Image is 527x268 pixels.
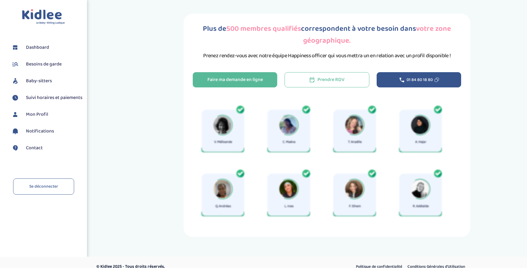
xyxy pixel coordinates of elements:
img: notification.svg [11,127,20,136]
img: logo.svg [22,9,65,25]
a: Mon Profil [11,110,82,119]
div: Prendre RDV [310,76,345,83]
a: Se déconnecter [13,178,74,195]
span: votre zone géographique. [303,23,451,47]
span: Mon Profil [26,111,48,118]
span: Contact [26,144,43,152]
span: 500 membres qualifiés [226,23,301,35]
a: Baby-sitters [11,76,82,86]
span: Suivi horaires et paiements [26,94,82,101]
img: suivihoraire.svg [11,93,20,102]
button: Prendre RDV [285,72,369,87]
p: Prenez rendez-vous avec notre équipe Happiness officer qui vous mettra un en relation avec un pro... [203,51,451,60]
a: Suivi horaires et paiements [11,93,82,102]
span: Besoins de garde [26,61,62,68]
span: Dashboard [26,44,49,51]
img: dashboard.svg [11,43,20,52]
img: contact.svg [11,143,20,153]
span: 01 84 80 18 80 [407,77,433,83]
img: besoin.svg [11,60,20,69]
a: Notifications [11,127,82,136]
a: Contact [11,143,82,153]
span: Notifications [26,128,54,135]
div: Faire ma demande en ligne [207,76,263,83]
a: Dashboard [11,43,82,52]
a: Besoins de garde [11,60,82,69]
img: kidlee_welcome_white_desktop.PNG [193,100,454,228]
img: babysitters.svg [11,76,20,86]
img: profil.svg [11,110,20,119]
span: Baby-sitters [26,77,52,85]
button: 01 84 80 18 80 [377,72,461,87]
h1: Plus de correspondent à votre besoin dans [193,23,461,47]
button: Faire ma demande en ligne [193,72,277,87]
